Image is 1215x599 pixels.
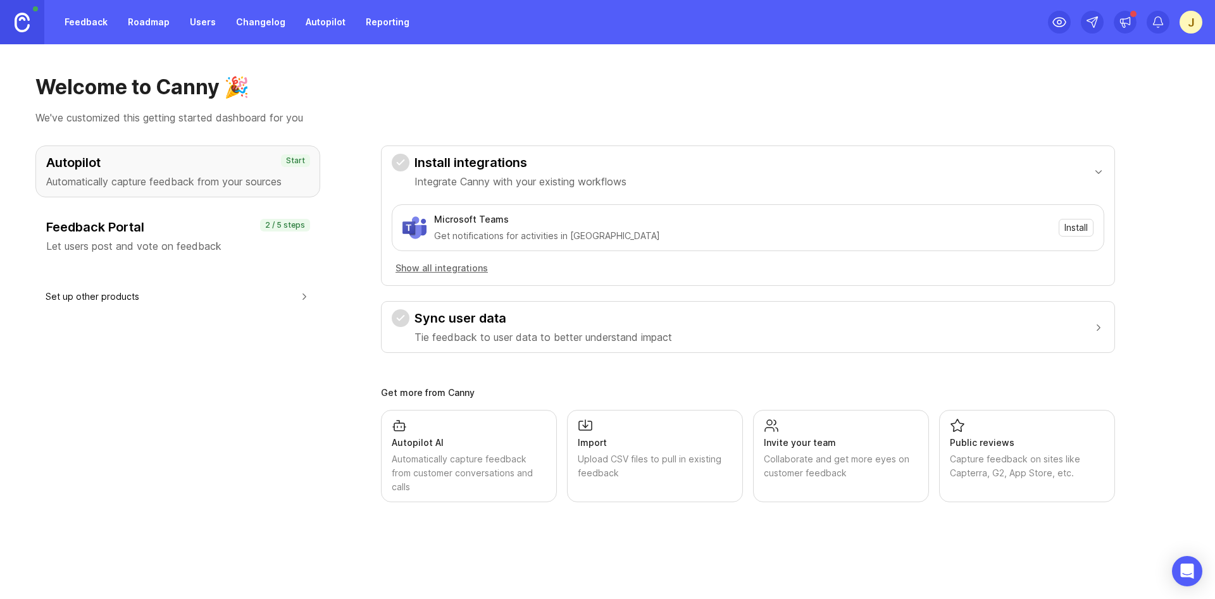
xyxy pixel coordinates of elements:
[434,229,1051,243] div: Get notifications for activities in [GEOGRAPHIC_DATA]
[46,282,310,311] button: Set up other products
[57,11,115,34] a: Feedback
[46,238,309,254] p: Let users post and vote on feedback
[578,436,732,450] div: Import
[950,452,1104,480] div: Capture feedback on sites like Capterra, G2, App Store, etc.
[381,410,557,502] a: Autopilot AIAutomatically capture feedback from customer conversations and calls
[286,156,305,166] p: Start
[402,216,427,240] img: Microsoft Teams
[46,174,309,189] p: Automatically capture feedback from your sources
[939,410,1115,502] a: Public reviewsCapture feedback on sites like Capterra, G2, App Store, etc.
[265,220,305,230] p: 2 / 5 steps
[434,213,509,226] div: Microsoft Teams
[392,197,1104,285] div: Install integrationsIntegrate Canny with your existing workflows
[567,410,743,502] a: ImportUpload CSV files to pull in existing feedback
[950,436,1104,450] div: Public reviews
[392,146,1104,197] button: Install integrationsIntegrate Canny with your existing workflows
[414,309,672,327] h3: Sync user data
[381,388,1115,397] div: Get more from Canny
[182,11,223,34] a: Users
[764,436,918,450] div: Invite your team
[35,145,320,197] button: AutopilotAutomatically capture feedback from your sourcesStart
[120,11,177,34] a: Roadmap
[15,13,30,32] img: Canny Home
[228,11,293,34] a: Changelog
[578,452,732,480] div: Upload CSV files to pull in existing feedback
[414,330,672,345] p: Tie feedback to user data to better understand impact
[414,154,626,171] h3: Install integrations
[392,261,492,275] button: Show all integrations
[392,302,1104,352] button: Sync user dataTie feedback to user data to better understand impact
[764,452,918,480] div: Collaborate and get more eyes on customer feedback
[46,154,309,171] h3: Autopilot
[298,11,353,34] a: Autopilot
[35,210,320,262] button: Feedback PortalLet users post and vote on feedback2 / 5 steps
[1180,11,1202,34] button: J
[35,110,1180,125] p: We've customized this getting started dashboard for you
[358,11,417,34] a: Reporting
[414,174,626,189] p: Integrate Canny with your existing workflows
[46,218,309,236] h3: Feedback Portal
[1059,219,1093,237] button: Install
[392,436,546,450] div: Autopilot AI
[1064,221,1088,234] span: Install
[392,452,546,494] div: Automatically capture feedback from customer conversations and calls
[1172,556,1202,586] div: Open Intercom Messenger
[35,75,1180,100] h1: Welcome to Canny 🎉
[392,261,1104,275] a: Show all integrations
[753,410,929,502] a: Invite your teamCollaborate and get more eyes on customer feedback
